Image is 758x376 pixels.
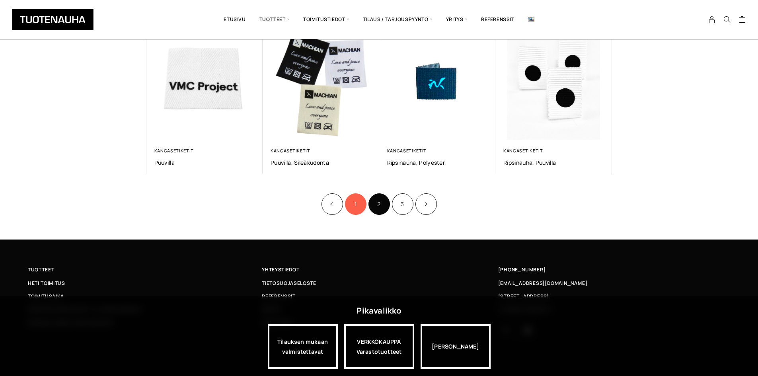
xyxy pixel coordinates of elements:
[498,292,549,300] span: [STREET_ADDRESS]
[392,193,413,215] a: Sivu 3
[262,279,496,287] a: Tietosuojaseloste
[28,279,262,287] a: Heti toimitus
[344,324,414,369] a: VERKKOKAUPPAVarastotuotteet
[739,16,746,25] a: Cart
[28,279,65,287] span: Heti toimitus
[12,9,94,30] img: Tuotenauha Oy
[28,292,64,300] span: Toimitusaika
[498,279,588,287] a: [EMAIL_ADDRESS][DOMAIN_NAME]
[498,265,546,274] a: [PHONE_NUMBER]
[368,193,390,215] span: Sivu 2
[344,324,414,369] div: VERKKOKAUPPA Varastotuotteet
[345,193,366,215] a: Sivu 1
[439,6,474,33] span: Yritys
[28,265,262,274] a: Tuotteet
[262,292,496,300] a: Referenssit
[357,304,401,318] div: Pikavalikko
[719,16,735,23] button: Search
[154,159,255,166] a: Puuvilla
[474,6,521,33] a: Referenssit
[262,292,295,300] span: Referenssit
[217,6,252,33] a: Etusivu
[271,148,310,154] a: Kangasetiketit
[262,265,496,274] a: Yhteystiedot
[503,148,543,154] a: Kangasetiketit
[268,324,338,369] a: Tilauksen mukaan valmistettavat
[154,148,194,154] a: Kangasetiketit
[387,159,488,166] a: Ripsinauha, polyester
[528,17,534,21] img: English
[262,279,316,287] span: Tietosuojaseloste
[271,159,371,166] a: Puuvilla, sileäkudonta
[421,324,491,369] div: [PERSON_NAME]
[28,292,262,300] a: Toimitusaika
[28,265,54,274] span: Tuotteet
[262,265,299,274] span: Yhteystiedot
[704,16,720,23] a: My Account
[356,6,439,33] span: Tilaus / Tarjouspyyntö
[253,6,296,33] span: Tuotteet
[387,148,427,154] a: Kangasetiketit
[296,6,356,33] span: Toimitustiedot
[503,159,604,166] a: Ripsinauha, puuvilla
[146,192,612,216] nav: Product Pagination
